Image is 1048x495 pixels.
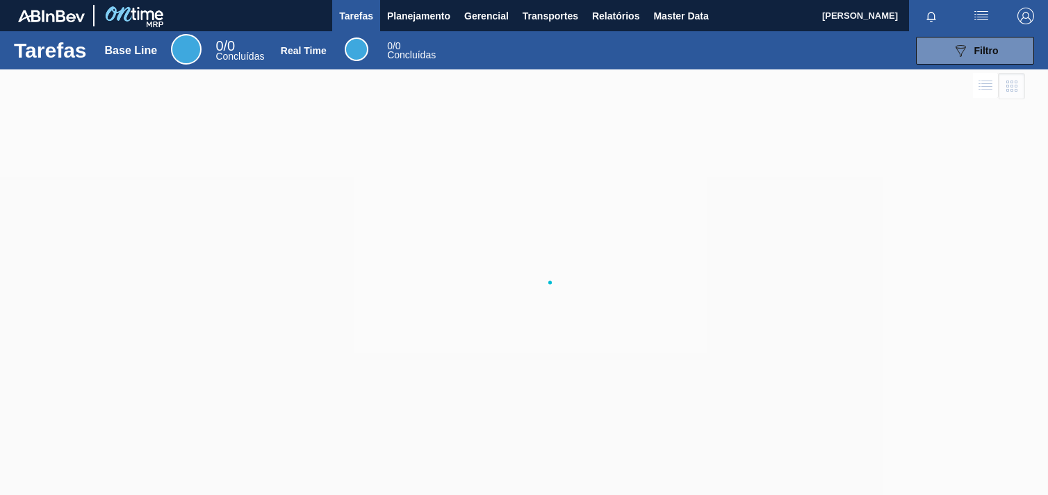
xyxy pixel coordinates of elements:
[215,40,264,61] div: Base Line
[387,40,400,51] span: / 0
[281,45,327,56] div: Real Time
[215,51,264,62] span: Concluídas
[18,10,85,22] img: TNhmsLtSVTkK8tSr43FrP2fwEKptu5GPRR3wAAAABJRU5ErkJggg==
[215,38,223,53] span: 0
[387,49,436,60] span: Concluídas
[171,34,202,65] div: Base Line
[387,8,450,24] span: Planejamento
[973,8,990,24] img: userActions
[1017,8,1034,24] img: Logout
[14,42,87,58] h1: Tarefas
[387,42,436,60] div: Real Time
[345,37,368,61] div: Real Time
[387,40,393,51] span: 0
[592,8,639,24] span: Relatórios
[916,37,1034,65] button: Filtro
[215,38,235,53] span: / 0
[909,6,953,26] button: Notificações
[974,45,999,56] span: Filtro
[105,44,158,57] div: Base Line
[523,8,578,24] span: Transportes
[464,8,509,24] span: Gerencial
[339,8,373,24] span: Tarefas
[653,8,708,24] span: Master Data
